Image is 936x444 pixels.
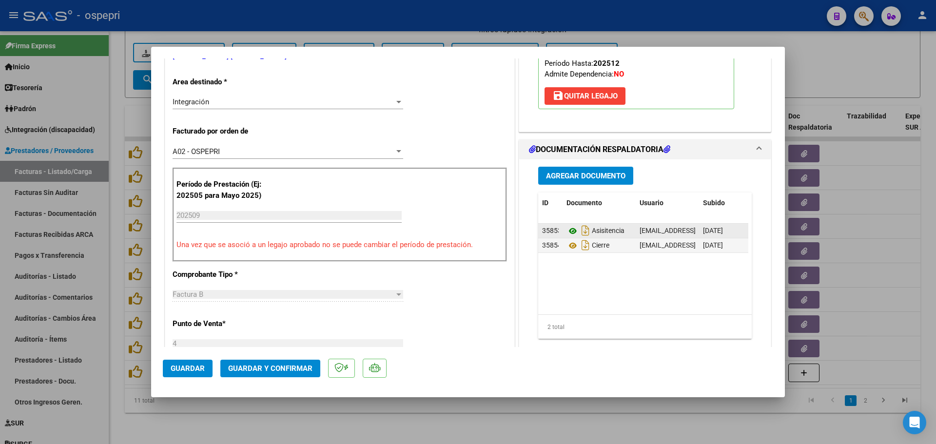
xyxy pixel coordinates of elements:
[552,92,618,100] span: Quitar Legajo
[903,411,926,434] div: Open Intercom Messenger
[173,126,273,137] p: Facturado por orden de
[529,144,670,155] h1: DOCUMENTACIÓN RESPALDATORIA
[542,199,548,207] span: ID
[228,364,312,373] span: Guardar y Confirmar
[579,237,592,253] i: Descargar documento
[163,360,213,377] button: Guardar
[519,159,771,362] div: DOCUMENTACIÓN RESPALDATORIA
[640,199,663,207] span: Usuario
[703,199,725,207] span: Subido
[542,227,562,234] span: 35853
[173,77,273,88] p: Area destinado *
[703,227,723,234] span: [DATE]
[614,70,624,78] strong: NO
[173,147,220,156] span: A02 - OSPEPRI
[220,360,320,377] button: Guardar y Confirmar
[545,27,721,78] span: CUIL: Nombre y Apellido: Período Desde: Período Hasta: Admite Dependencia:
[538,193,563,213] datatable-header-cell: ID
[593,59,620,68] strong: 202512
[640,227,805,234] span: [EMAIL_ADDRESS][DOMAIN_NAME] - [PERSON_NAME]
[703,241,723,249] span: [DATE]
[176,239,503,251] p: Una vez que se asoció a un legajo aprobado no se puede cambiar el período de prestación.
[173,97,209,106] span: Integración
[566,242,609,250] span: Cierre
[545,87,625,105] button: Quitar Legajo
[640,241,805,249] span: [EMAIL_ADDRESS][DOMAIN_NAME] - [PERSON_NAME]
[566,227,624,235] span: Asisitencia
[171,364,205,373] span: Guardar
[748,193,797,213] datatable-header-cell: Acción
[566,199,602,207] span: Documento
[636,193,699,213] datatable-header-cell: Usuario
[546,172,625,180] span: Agregar Documento
[538,315,752,339] div: 2 total
[176,179,274,201] p: Período de Prestación (Ej: 202505 para Mayo 2025)
[173,318,273,329] p: Punto de Venta
[173,290,203,299] span: Factura B
[538,167,633,185] button: Agregar Documento
[579,223,592,238] i: Descargar documento
[519,140,771,159] mat-expansion-panel-header: DOCUMENTACIÓN RESPALDATORIA
[542,241,562,249] span: 35854
[173,269,273,280] p: Comprobante Tipo *
[552,90,564,101] mat-icon: save
[563,193,636,213] datatable-header-cell: Documento
[699,193,748,213] datatable-header-cell: Subido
